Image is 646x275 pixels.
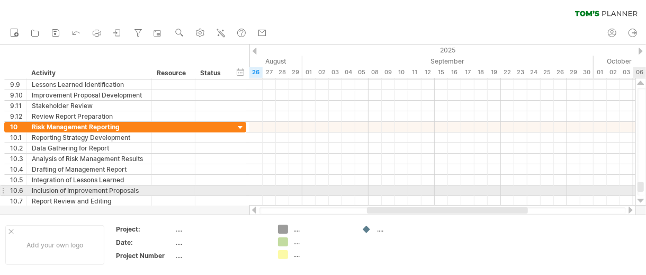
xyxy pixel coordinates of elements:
[31,68,146,78] div: Activity
[32,175,146,185] div: Integration of Lessons Learned
[263,67,276,78] div: Wednesday, 27 August 2025
[316,67,329,78] div: Tuesday, 2 September 2025
[382,67,395,78] div: Tuesday, 9 September 2025
[355,67,369,78] div: Friday, 5 September 2025
[329,67,342,78] div: Wednesday, 3 September 2025
[293,250,351,259] div: ....
[10,175,26,185] div: 10.5
[10,164,26,174] div: 10.4
[342,67,355,78] div: Thursday, 4 September 2025
[10,90,26,100] div: 9.10
[541,67,554,78] div: Thursday, 25 September 2025
[567,67,580,78] div: Monday, 29 September 2025
[10,196,26,206] div: 10.7
[289,67,302,78] div: Friday, 29 August 2025
[5,225,104,265] div: Add your own logo
[10,122,26,132] div: 10
[176,251,265,260] div: ....
[32,132,146,143] div: Reporting Strategy Development
[395,67,408,78] div: Wednesday, 10 September 2025
[10,111,26,121] div: 9.12
[116,225,174,234] div: Project:
[32,101,146,111] div: Stakeholder Review
[32,122,146,132] div: Risk Management Reporting
[10,143,26,153] div: 10.2
[488,67,501,78] div: Friday, 19 September 2025
[10,79,26,90] div: 9.9
[435,67,448,78] div: Monday, 15 September 2025
[10,132,26,143] div: 10.1
[10,185,26,196] div: 10.6
[200,68,223,78] div: Status
[32,154,146,164] div: Analysis of Risk Management Results
[32,79,146,90] div: Lessons Learned Identification
[32,111,146,121] div: Review Report Preparation
[554,67,567,78] div: Friday, 26 September 2025
[302,56,594,67] div: September 2025
[276,67,289,78] div: Thursday, 28 August 2025
[369,67,382,78] div: Monday, 8 September 2025
[594,67,607,78] div: Wednesday, 1 October 2025
[32,196,146,206] div: Report Review and Editing
[421,67,435,78] div: Friday, 12 September 2025
[10,101,26,111] div: 9.11
[116,251,174,260] div: Project Number
[580,67,594,78] div: Tuesday, 30 September 2025
[527,67,541,78] div: Wednesday, 24 September 2025
[501,67,514,78] div: Monday, 22 September 2025
[620,67,633,78] div: Friday, 3 October 2025
[302,67,316,78] div: Monday, 1 September 2025
[32,164,146,174] div: Drafting of Management Report
[408,67,421,78] div: Thursday, 11 September 2025
[176,225,265,234] div: ....
[474,67,488,78] div: Thursday, 18 September 2025
[116,238,174,247] div: Date:
[157,68,189,78] div: Resource
[461,67,474,78] div: Wednesday, 17 September 2025
[176,238,265,247] div: ....
[32,143,146,153] div: Data Gathering for Report
[293,237,351,246] div: ....
[448,67,461,78] div: Tuesday, 16 September 2025
[514,67,527,78] div: Tuesday, 23 September 2025
[32,185,146,196] div: Inclusion of Improvement Proposals
[293,225,351,234] div: ....
[249,67,263,78] div: Tuesday, 26 August 2025
[607,67,620,78] div: Thursday, 2 October 2025
[32,90,146,100] div: Improvement Proposal Development
[10,154,26,164] div: 10.3
[377,225,435,234] div: ....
